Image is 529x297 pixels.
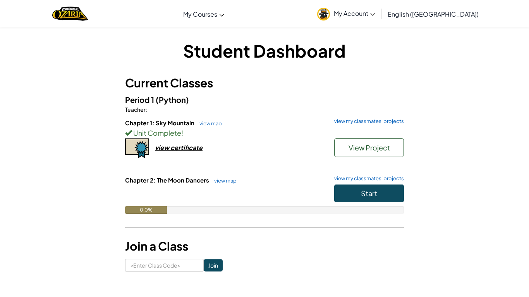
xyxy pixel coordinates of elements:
div: 0.0% [125,206,167,214]
span: ! [181,128,183,137]
input: Join [204,259,223,271]
span: Teacher [125,106,146,113]
a: My Account [313,2,379,26]
img: Home [52,6,88,22]
span: : [146,106,147,113]
a: view map [196,120,222,126]
a: Ozaria by CodeCombat logo [52,6,88,22]
a: English ([GEOGRAPHIC_DATA]) [384,3,483,24]
span: Start [361,189,377,198]
h3: Current Classes [125,74,404,92]
span: My Account [334,9,375,17]
span: English ([GEOGRAPHIC_DATA]) [388,10,479,18]
a: view certificate [125,143,203,152]
img: avatar [317,8,330,20]
span: Chapter 1: Sky Mountain [125,119,196,126]
span: My Courses [183,10,217,18]
img: certificate-icon.png [125,138,149,159]
a: view map [210,178,237,184]
button: View Project [334,138,404,157]
h1: Student Dashboard [125,39,404,63]
span: Period 1 [125,95,156,104]
h3: Join a Class [125,237,404,255]
span: Chapter 2: The Moon Dancers [125,176,210,184]
span: (Python) [156,95,189,104]
input: <Enter Class Code> [125,259,204,272]
div: view certificate [155,143,203,152]
a: view my classmates' projects [330,176,404,181]
button: Start [334,184,404,202]
a: view my classmates' projects [330,119,404,124]
a: My Courses [179,3,228,24]
span: View Project [349,143,390,152]
span: Unit Complete [132,128,181,137]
